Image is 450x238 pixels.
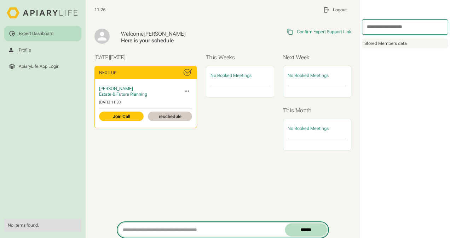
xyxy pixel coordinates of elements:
[19,47,31,53] div: Profile
[99,112,143,121] a: Join Call
[362,38,448,48] div: Stored Members data
[333,7,347,13] div: Logout
[297,29,351,35] div: Confirm Expert Support Link
[99,100,192,105] div: [DATE] 11:30
[19,31,53,36] div: Expert Dashboard
[4,26,81,41] a: Expert Dashboard
[4,42,81,58] a: Profile
[206,53,274,61] h3: This Weeks
[288,73,329,78] span: No Booked Meetings
[94,53,197,61] h3: [DATE]
[148,112,192,121] a: reschedule
[99,91,147,97] span: Estate & Future Planning
[99,86,133,91] span: [PERSON_NAME]
[144,31,186,37] span: [PERSON_NAME]
[121,37,235,44] div: Here is your schedule
[94,7,105,13] span: 11:26
[283,106,351,114] h3: This Month
[99,70,116,76] div: Next Up
[19,64,59,69] div: ApiaryLife App Login
[110,54,126,61] span: [DATE]
[8,222,77,228] div: No items found.
[288,126,329,131] span: No Booked Meetings
[319,2,351,17] a: Logout
[283,53,351,61] h3: Next Week
[210,73,252,78] span: No Booked Meetings
[121,31,235,37] div: Welcome
[4,59,81,74] a: ApiaryLife App Login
